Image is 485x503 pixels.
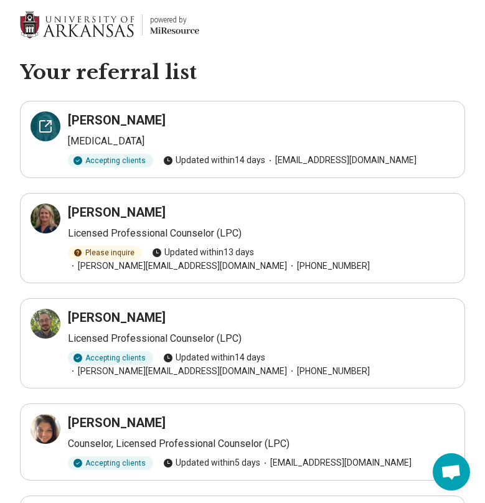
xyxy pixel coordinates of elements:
[20,60,465,86] h1: Your referral list
[68,436,454,451] p: Counselor, Licensed Professional Counselor (LPC)
[20,10,134,40] img: University of Arkansas
[260,456,412,469] span: [EMAIL_ADDRESS][DOMAIN_NAME]
[152,246,254,259] span: Updated within 13 days
[68,456,153,470] div: Accepting clients
[68,351,153,365] div: Accepting clients
[68,309,166,326] h3: [PERSON_NAME]
[68,204,166,221] h3: [PERSON_NAME]
[265,154,417,167] span: [EMAIL_ADDRESS][DOMAIN_NAME]
[20,10,199,40] a: University of Arkansaspowered by
[163,351,265,364] span: Updated within 14 days
[68,111,166,129] h3: [PERSON_NAME]
[163,154,265,167] span: Updated within 14 days
[68,414,166,431] h3: [PERSON_NAME]
[68,331,454,346] p: Licensed Professional Counselor (LPC)
[287,260,370,273] span: [PHONE_NUMBER]
[68,154,153,167] div: Accepting clients
[433,453,470,491] div: Open chat
[163,456,260,469] span: Updated within 5 days
[68,260,287,273] span: [PERSON_NAME][EMAIL_ADDRESS][DOMAIN_NAME]
[287,365,370,378] span: [PHONE_NUMBER]
[150,14,199,26] div: powered by
[68,246,142,260] div: Please inquire
[68,226,454,241] p: Licensed Professional Counselor (LPC)
[68,134,454,149] p: [MEDICAL_DATA]
[68,365,287,378] span: [PERSON_NAME][EMAIL_ADDRESS][DOMAIN_NAME]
